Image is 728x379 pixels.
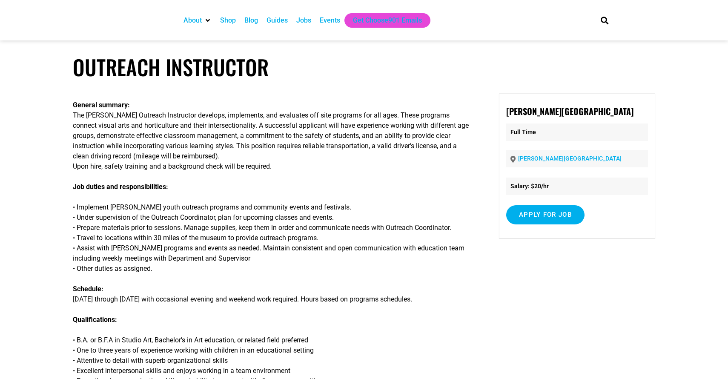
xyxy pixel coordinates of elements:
input: Apply for job [506,205,585,224]
p: [DATE] through [DATE] with occasional evening and weekend work required. Hours based on programs ... [73,284,470,304]
strong: [PERSON_NAME][GEOGRAPHIC_DATA] [506,105,633,118]
strong: Job duties and responsibilities: [73,183,168,191]
p: The [PERSON_NAME] Outreach Instructor develops, implements, and evaluates off site programs for a... [73,100,470,172]
a: Shop [220,15,236,26]
strong: Schedule: [73,285,103,293]
p: • Implement [PERSON_NAME] youth outreach programs and community events and festivals. • Under sup... [73,202,470,274]
h1: Outreach Instructor [73,55,655,80]
strong: General summary: [73,101,130,109]
nav: Main nav [179,13,586,28]
a: Get Choose901 Emails [353,15,422,26]
a: Guides [267,15,288,26]
a: Blog [244,15,258,26]
p: Full Time [506,123,648,141]
strong: Qualifications: [73,316,117,324]
a: [PERSON_NAME][GEOGRAPHIC_DATA] [518,155,622,162]
a: Events [320,15,340,26]
div: Search [598,13,612,27]
a: About [183,15,202,26]
li: Salary: $20/hr [506,178,648,195]
div: About [179,13,216,28]
a: Jobs [296,15,311,26]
